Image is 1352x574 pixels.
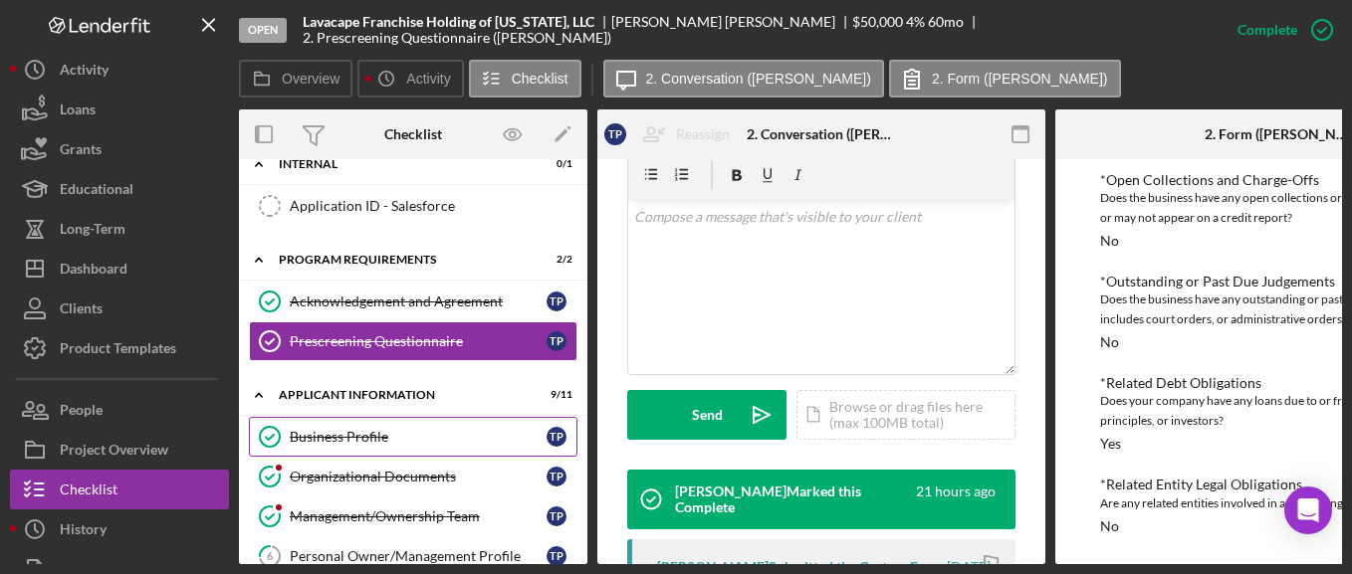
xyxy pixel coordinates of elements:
div: Organizational Documents [290,469,547,484]
div: Send [692,390,723,440]
button: Clients [10,288,229,328]
div: Activity [60,50,109,95]
time: 2025-10-13 20:40 [916,483,996,515]
b: Lavacape Franchise Holding of [US_STATE], LLC [303,14,594,30]
div: Application ID - Salesforce [290,198,576,214]
div: People [60,390,103,435]
div: Management/Ownership Team [290,508,547,524]
div: Long-Term [60,209,125,254]
label: Overview [282,71,339,87]
div: T P [604,123,626,145]
button: 2. Conversation ([PERSON_NAME]) [603,60,884,97]
button: Product Templates [10,328,229,368]
div: Acknowledgement and Agreement [290,293,547,309]
div: Loans [60,90,96,134]
button: Loans [10,90,229,129]
div: Educational [60,169,133,214]
label: Checklist [512,71,568,87]
div: T P [547,506,566,526]
button: Long-Term [10,209,229,249]
div: T P [547,291,566,311]
div: 4 % [906,14,925,30]
div: Product Templates [60,328,176,373]
button: People [10,390,229,430]
div: No [1100,518,1119,534]
button: Complete [1218,10,1342,50]
div: 0 / 1 [537,158,572,170]
button: Activity [357,60,463,97]
button: Project Overview [10,430,229,470]
div: [PERSON_NAME] Marked this Complete [675,483,913,515]
div: Grants [60,129,102,174]
div: No [1100,233,1119,249]
label: Activity [406,71,450,87]
label: 2. Form ([PERSON_NAME]) [932,71,1108,87]
div: T P [547,331,566,351]
button: Dashboard [10,249,229,288]
span: $50,000 [852,13,903,30]
div: History [60,509,107,554]
button: Checklist [469,60,581,97]
div: No [1100,334,1119,350]
a: Organizational DocumentsTP [249,457,577,496]
button: Educational [10,169,229,209]
div: [PERSON_NAME] [PERSON_NAME] [611,14,852,30]
div: 2 / 2 [537,254,572,266]
a: Acknowledgement and AgreementTP [249,282,577,321]
button: History [10,509,229,549]
div: Prescreening Questionnaire [290,333,547,349]
div: Project Overview [60,430,168,475]
div: Clients [60,288,103,333]
div: Reassign [676,114,730,154]
div: T P [547,427,566,447]
button: 2. Form ([PERSON_NAME]) [889,60,1121,97]
button: Grants [10,129,229,169]
button: Checklist [10,470,229,509]
label: 2. Conversation ([PERSON_NAME]) [646,71,871,87]
div: Complete [1238,10,1297,50]
a: Management/Ownership TeamTP [249,496,577,536]
div: Checklist [60,470,117,514]
div: Yes [1100,436,1121,452]
button: Send [627,390,787,440]
div: Open Intercom Messenger [1284,486,1332,534]
button: TPReassign [594,114,750,154]
button: Activity [10,50,229,90]
div: 2. Conversation ([PERSON_NAME]) [747,126,896,142]
div: Open [239,18,287,43]
div: Personal Owner/Management Profile [290,548,547,564]
div: Internal [279,158,523,170]
div: Program Requirements [279,254,523,266]
div: T P [547,467,566,486]
button: Overview [239,60,352,97]
tspan: 6 [267,549,274,562]
a: Business ProfileTP [249,417,577,457]
div: APPLICANT INFORMATION [279,389,523,401]
a: Prescreening QuestionnaireTP [249,321,577,361]
div: 9 / 11 [537,389,572,401]
a: Application ID - Salesforce [249,186,577,226]
div: T P [547,546,566,566]
div: 60 mo [928,14,964,30]
div: Business Profile [290,429,547,445]
div: Checklist [384,126,442,142]
div: Dashboard [60,249,127,293]
div: 2. Prescreening Questionnaire ([PERSON_NAME]) [303,30,611,46]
